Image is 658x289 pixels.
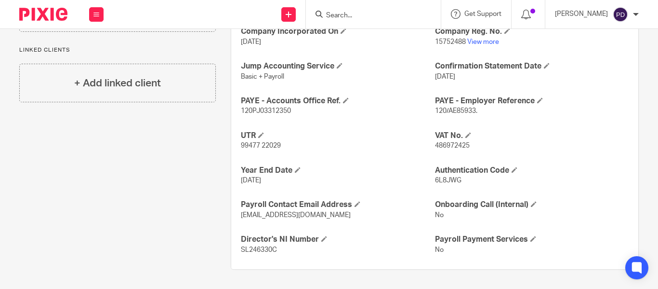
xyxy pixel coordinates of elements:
input: Search [325,12,412,20]
h4: Year End Date [241,165,434,176]
span: SL246330C [241,247,277,253]
span: No [435,212,444,219]
h4: PAYE - Accounts Office Ref. [241,96,434,106]
h4: Authentication Code [435,165,629,176]
span: 120/AE85933. [435,108,477,114]
span: Basic + Payroll [241,73,284,80]
h4: Payroll Payment Services [435,234,629,245]
span: [DATE] [241,177,261,184]
span: No [435,247,444,253]
img: Pixie [19,8,67,21]
h4: Director's NI Number [241,234,434,245]
h4: + Add linked client [74,76,161,91]
a: View more [467,39,499,45]
img: svg%3E [613,7,628,22]
span: 6L8JWG [435,177,461,184]
h4: Company Reg. No. [435,27,629,37]
span: 120PJ03312350 [241,108,291,114]
span: Get Support [464,11,501,17]
span: [EMAIL_ADDRESS][DOMAIN_NAME] [241,212,351,219]
h4: UTR [241,131,434,141]
h4: Confirmation Statement Date [435,61,629,71]
span: 486972425 [435,142,470,149]
h4: Onboarding Call (Internal) [435,200,629,210]
span: [DATE] [241,39,261,45]
span: 99477 22029 [241,142,281,149]
h4: Jump Accounting Service [241,61,434,71]
p: Linked clients [19,46,216,54]
h4: Company Incorporated On [241,27,434,37]
span: 15752488 [435,39,466,45]
span: [DATE] [435,73,455,80]
h4: VAT No. [435,131,629,141]
h4: PAYE - Employer Reference [435,96,629,106]
h4: Payroll Contact Email Address [241,200,434,210]
p: [PERSON_NAME] [555,9,608,19]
